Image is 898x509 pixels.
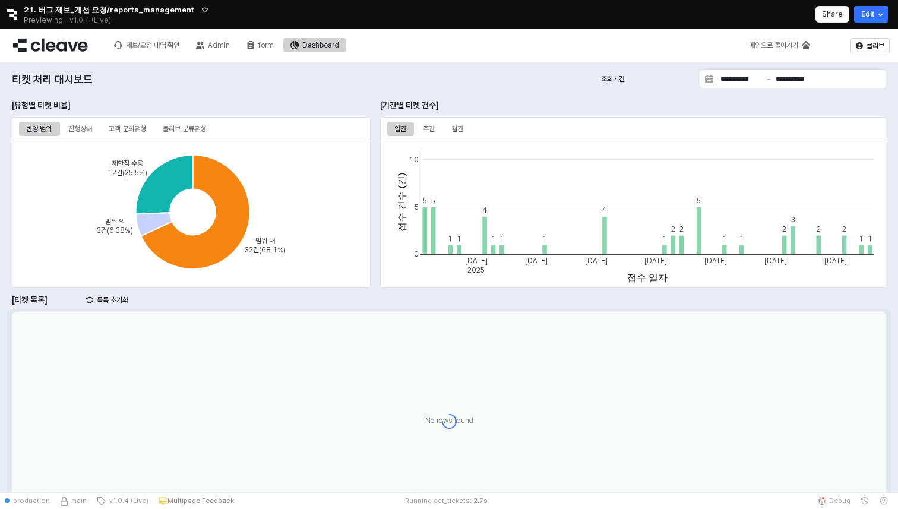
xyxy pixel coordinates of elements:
div: form [258,41,274,49]
div: 일간 [394,122,406,136]
div: 반영 범위 [19,122,59,136]
div: 제보/요청 내역 확인 [126,41,179,49]
p: Share [822,10,843,19]
button: Multipage Feedback [153,492,239,509]
button: Help [874,492,893,509]
span: 21. 버그 제보_개선 요청/reports_management [24,4,194,15]
div: 클리브 분류유형 [156,122,213,136]
p: 티켓 처리 대시보드 [12,71,223,87]
p: 클리브 [867,41,884,50]
button: Admin [189,38,237,52]
button: 클리브 [850,38,890,53]
button: 제보/요청 내역 확인 [107,38,186,52]
button: form [239,38,281,52]
div: 클리브 분류유형 [163,122,206,136]
button: Dashboard [283,38,346,52]
span: Running get_tickets: [405,496,472,505]
div: Dashboard [302,41,339,49]
span: main [71,496,87,505]
span: production [13,496,50,505]
div: 고객 문의유형 [109,122,146,136]
div: 월간 [444,122,470,136]
button: 메인으로 돌아가기 [742,38,817,52]
button: Add app to favorites [199,4,211,15]
p: [기간별 티켓 건수] [380,99,518,112]
span: Previewing [24,14,63,26]
div: 메인으로 돌아가기 [749,41,798,49]
button: Releases and History [63,12,118,29]
button: Share app [815,6,849,23]
div: 주간 [416,122,442,136]
p: [티켓 목록] [12,294,76,306]
p: v1.0.4 (Live) [69,15,111,25]
button: Source Control [55,492,91,509]
button: History [855,492,874,509]
div: Previewing v1.0.4 (Live) [24,12,118,29]
div: 월간 [451,122,463,136]
button: v1.0.4 (Live) [91,492,153,509]
span: 조회기간 [601,75,625,83]
button: Edit [854,6,888,23]
button: Debug [812,492,855,509]
div: 고객 문의유형 [102,122,153,136]
div: 진행상태 [61,122,99,136]
button: reset list [81,290,134,309]
p: 목록 초기화 [97,295,128,305]
div: 일간 [387,122,413,136]
div: Admin [208,41,230,49]
div: 반영 범위 [26,122,52,136]
p: Multipage Feedback [167,496,234,505]
span: 2.7 s [473,496,488,505]
span: v1.0.4 (Live) [106,496,148,505]
span: Debug [829,496,850,505]
div: 주간 [423,122,435,136]
div: 진행상태 [68,122,92,136]
p: [유형별 티켓 비율] [12,99,150,112]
